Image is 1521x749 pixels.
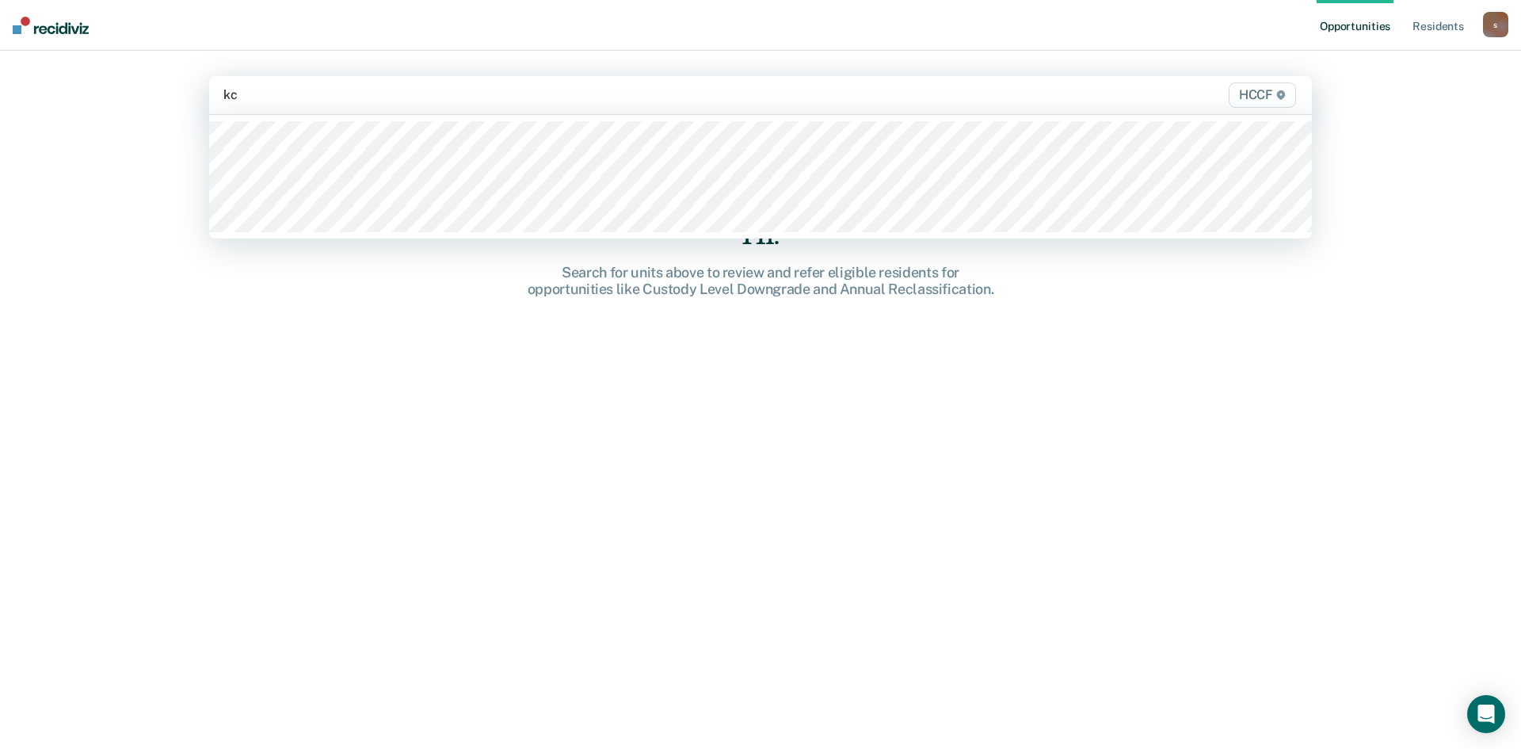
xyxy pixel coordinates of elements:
[13,17,89,34] img: Recidiviz
[507,219,1014,251] div: Hi.
[507,264,1014,298] div: Search for units above to review and refer eligible residents for opportunities like Custody Leve...
[1229,82,1296,108] span: HCCF
[1467,695,1505,733] div: Open Intercom Messenger
[1483,12,1508,37] button: s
